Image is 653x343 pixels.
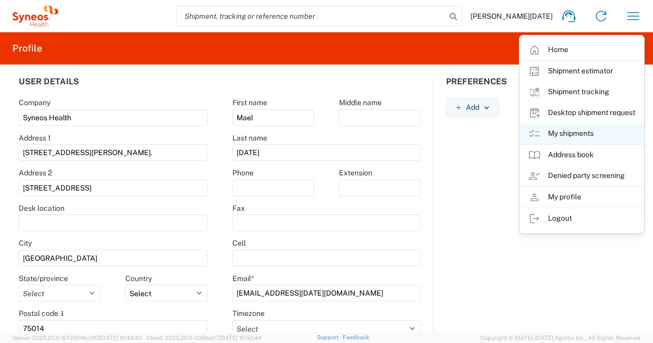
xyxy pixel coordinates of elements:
label: Middle name [339,98,382,107]
label: Address 1 [19,133,51,143]
label: Postal code [19,309,67,318]
span: Copyright © [DATE]-[DATE] Agistix Inc., All Rights Reserved [480,333,641,342]
h2: Profile [12,42,42,55]
a: Desktop shipment request [520,103,644,123]
span: [PERSON_NAME][DATE] [471,11,553,21]
a: My profile [520,187,644,208]
span: [DATE] 10:52:44 [219,335,262,341]
div: Preferences [434,77,647,98]
label: Country [125,274,152,283]
label: Last name [232,133,267,143]
label: City [19,238,32,248]
a: Home [520,40,644,60]
a: Denied party screening [520,166,644,186]
label: First name [232,98,267,107]
input: Shipment, tracking or reference number [177,6,446,26]
label: Email [232,274,254,283]
label: Phone [232,168,254,177]
label: Extension [339,168,372,177]
a: Support [317,334,343,340]
a: Shipment tracking [520,82,644,103]
span: [DATE] 10:43:43 [100,335,142,341]
button: Add [446,98,499,117]
a: My shipments [520,123,644,144]
label: State/province [19,274,68,283]
label: Fax [232,204,245,213]
label: Company [19,98,50,107]
div: User details [6,77,220,98]
span: Client: 2025.20.0-035ba07 [147,335,262,341]
label: Desk location [19,204,64,213]
a: Address book [520,145,644,166]
label: Address 2 [19,168,52,177]
a: Feedback [343,334,369,340]
a: Shipment estimator [520,61,644,82]
span: Server: 2025.20.0-970904bc0f3 [12,335,142,341]
label: Cell [232,238,246,248]
label: Timezone [232,309,265,318]
a: Logout [520,208,644,229]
